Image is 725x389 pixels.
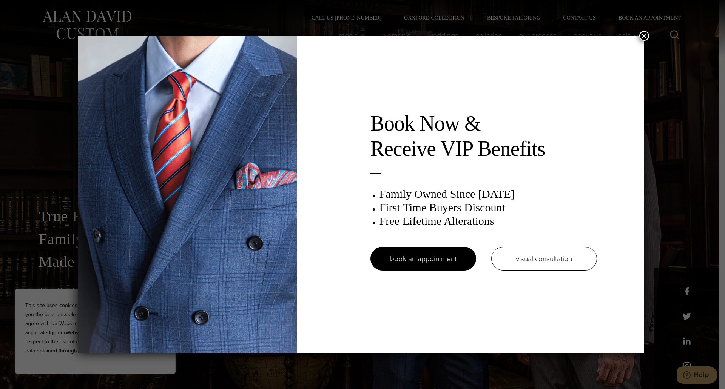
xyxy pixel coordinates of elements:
[379,187,597,201] h3: Family Owned Since [DATE]
[491,247,597,271] a: visual consultation
[379,214,597,228] h3: Free Lifetime Alterations
[639,31,649,41] button: Close
[379,201,597,214] h3: First Time Buyers Discount
[370,247,476,271] a: book an appointment
[17,5,32,12] span: Help
[370,111,597,161] h2: Book Now & Receive VIP Benefits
